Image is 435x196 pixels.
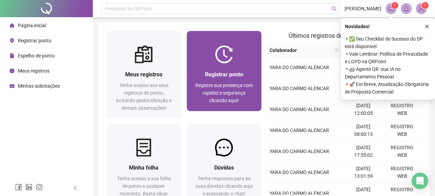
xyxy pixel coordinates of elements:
span: Registrar ponto [205,71,243,78]
span: YARA DO CARMO ALENCAR [270,190,329,196]
span: Meus registros [125,71,162,78]
span: ⚬ 🤖 Agente QR: sua IA no Departamento Pessoal [345,65,431,80]
span: facebook [15,184,22,190]
span: ⚬ Vale Lembrar: Política de Privacidade e LGPD na QRPoint [345,50,431,65]
a: Registrar pontoRegistre sua presença com rapidez e segurança clicando aqui! [187,31,261,111]
span: ⚬ 🚀 Em Breve, Atualização Obrigatória de Proposta Comercial [345,80,431,96]
span: search [335,48,339,52]
span: Tenha acesso aos seus registros de ponto, incluindo geolocalização e demais observações! [116,83,172,111]
span: Espelho de ponto [18,53,55,58]
img: 87944 [416,3,426,14]
td: REGISTRO WEB [383,99,421,120]
span: notification [388,6,394,12]
span: YARA DO CARMO ALENCAR [270,86,329,91]
td: REGISTRO WEB [383,162,421,183]
span: Registre sua presença com rapidez e segurança clicando aqui! [195,83,253,103]
span: search [331,6,337,11]
span: 1 [424,3,426,8]
span: YARA DO CARMO ALENCAR [270,170,329,175]
span: Minhas solicitações [18,83,60,89]
span: environment [10,38,14,43]
span: Colaborador [270,46,332,54]
span: home [10,23,14,28]
a: Meus registrosTenha acesso aos seus registros de ponto, incluindo geolocalização e demais observa... [107,31,181,119]
span: close [424,24,429,29]
span: YARA DO CARMO ALENCAR [270,65,329,70]
sup: 1 [391,2,398,9]
span: bell [403,6,409,12]
div: Open Intercom Messenger [412,173,428,189]
span: Meus registros [18,68,50,74]
span: Dúvidas [214,164,234,171]
span: Registrar ponto [18,38,51,43]
td: [DATE] 17:55:02 [344,141,382,162]
span: YARA DO CARMO ALENCAR [270,149,329,154]
span: left [73,185,78,190]
span: [PERSON_NAME] [345,5,381,12]
span: Página inicial [18,23,46,28]
span: ⚬ ✅ Seu Checklist de Sucesso do DP está disponível [345,35,431,50]
span: schedule [10,84,14,88]
td: [DATE] 12:00:05 [344,99,382,120]
span: YARA DO CARMO ALENCAR [270,107,329,112]
td: [DATE] 13:01:39 [344,162,382,183]
sup: Atualize o seu contato no menu Meus Dados [422,2,428,9]
span: 1 [394,3,396,8]
span: YARA DO CARMO ALENCAR [270,128,329,133]
span: linkedin [25,184,32,190]
span: Minha folha [129,164,159,171]
span: search [333,45,340,55]
span: Últimos registros de ponto sincronizados [289,32,400,39]
span: instagram [36,184,43,190]
span: file [10,53,14,58]
td: [DATE] 08:00:13 [344,120,382,141]
td: REGISTRO WEB [383,141,421,162]
span: Novidades ! [345,23,370,30]
span: clock-circle [10,68,14,73]
td: REGISTRO WEB [383,120,421,141]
